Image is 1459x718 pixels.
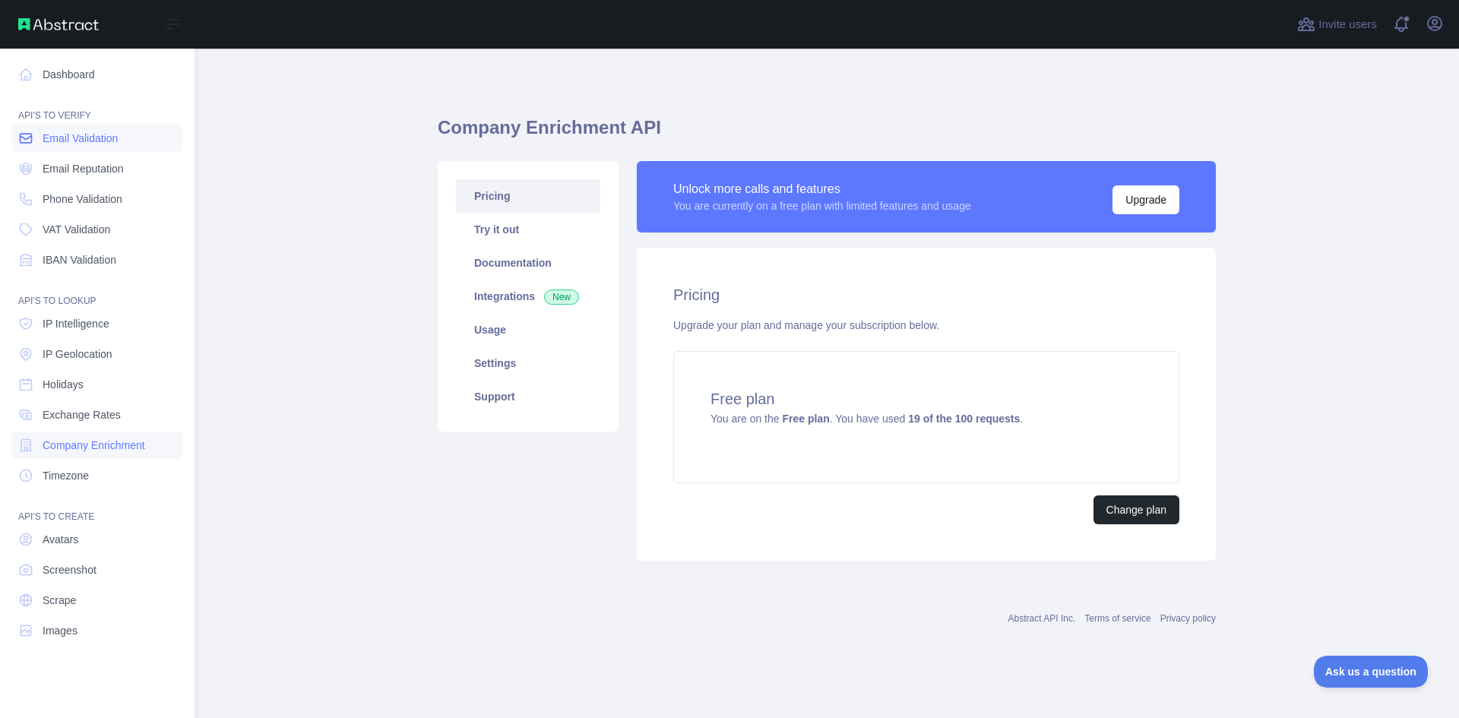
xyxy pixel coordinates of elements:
span: Images [43,623,78,638]
span: Holidays [43,377,84,392]
a: Try it out [456,213,600,246]
div: Upgrade your plan and manage your subscription below. [673,318,1179,333]
span: Company Enrichment [43,438,145,453]
a: Email Validation [12,125,182,152]
span: Avatars [43,532,78,547]
span: Exchange Rates [43,407,121,422]
a: Phone Validation [12,185,182,213]
span: IBAN Validation [43,252,116,267]
strong: Free plan [782,413,829,425]
a: Abstract API Inc. [1008,613,1076,624]
a: Email Reputation [12,155,182,182]
span: Invite users [1318,16,1377,33]
span: VAT Validation [43,222,110,237]
span: Scrape [43,593,76,608]
a: Company Enrichment [12,432,182,459]
div: Unlock more calls and features [673,180,971,198]
a: Images [12,617,182,644]
img: Abstract API [18,18,99,30]
a: IP Geolocation [12,340,182,368]
a: IP Intelligence [12,310,182,337]
div: API'S TO VERIFY [12,91,182,122]
a: Documentation [456,246,600,280]
a: Terms of service [1084,613,1150,624]
span: IP Intelligence [43,316,109,331]
a: Screenshot [12,556,182,584]
a: Usage [456,313,600,346]
a: Support [456,380,600,413]
a: IBAN Validation [12,246,182,274]
a: Privacy policy [1160,613,1216,624]
button: Invite users [1294,12,1380,36]
a: Pricing [456,179,600,213]
iframe: Toggle Customer Support [1314,656,1429,688]
span: IP Geolocation [43,346,112,362]
span: Email Reputation [43,161,124,176]
span: Email Validation [43,131,118,146]
a: Holidays [12,371,182,398]
div: API'S TO CREATE [12,492,182,523]
span: You are on the . You have used . [711,413,1023,425]
a: Settings [456,346,600,380]
button: Upgrade [1112,185,1179,214]
a: Dashboard [12,61,182,88]
span: Phone Validation [43,191,122,207]
span: New [544,289,579,305]
strong: 19 of the 100 requests [908,413,1020,425]
div: You are currently on a free plan with limited features and usage [673,198,971,214]
a: Scrape [12,587,182,614]
a: Timezone [12,462,182,489]
a: Integrations New [456,280,600,313]
span: Screenshot [43,562,97,577]
div: API'S TO LOOKUP [12,277,182,307]
a: Exchange Rates [12,401,182,429]
h4: Free plan [711,388,1142,410]
a: VAT Validation [12,216,182,243]
span: Timezone [43,468,89,483]
button: Change plan [1093,495,1179,524]
h1: Company Enrichment API [438,115,1216,152]
h2: Pricing [673,284,1179,305]
a: Avatars [12,526,182,553]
